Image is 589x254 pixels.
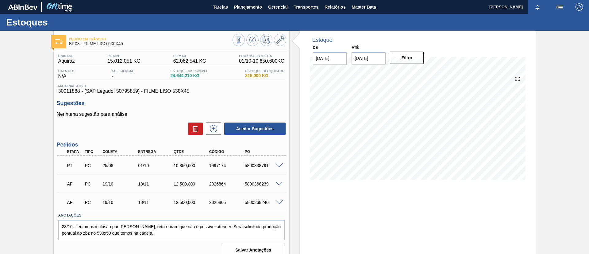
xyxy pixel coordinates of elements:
button: Aceitar Sugestões [224,123,286,135]
p: Nenhuma sugestão para análise [57,111,286,117]
div: Excluir Sugestões [185,123,203,135]
textarea: 23/10 - tentamos inclusão por [PERSON_NAME], retornaram que não é possível atender. Será solicita... [58,220,285,240]
div: 5800368240 [243,200,283,205]
span: 01/10 - 10.850,600 KG [239,58,285,64]
button: Notificações [528,3,547,11]
button: Ir ao Master Data / Geral [274,34,286,46]
div: Pedido de Compra [83,182,102,186]
div: Coleta [101,150,141,154]
span: PE MIN [107,54,141,58]
span: Relatórios [325,3,345,11]
img: userActions [556,3,563,11]
div: - [110,69,135,79]
div: Aceitar Sugestões [221,122,286,135]
span: Transportes [294,3,318,11]
div: 1997174 [208,163,248,168]
span: Planejamento [234,3,262,11]
div: N/A [57,69,77,79]
div: 12.500,000 [172,200,212,205]
div: 2026865 [208,200,248,205]
h3: Pedidos [57,142,286,148]
span: 30011888 - (SAP Legado: 50795859) - FILME LISO 530X45 [58,88,285,94]
div: 25/08/2025 [101,163,141,168]
div: 19/10/2025 [101,182,141,186]
span: Tarefas [213,3,228,11]
div: 12.500,000 [172,182,212,186]
div: 5800338791 [243,163,283,168]
p: PT [67,163,83,168]
span: PE MAX [173,54,206,58]
span: Aquiraz [58,58,75,64]
div: Código [208,150,248,154]
div: 18/11/2025 [137,200,176,205]
span: 62.062,541 KG [173,58,206,64]
span: BR03 - FILME LISO 530X45 [69,41,233,46]
div: Pedido de Compra [83,163,102,168]
div: Nova sugestão [203,123,221,135]
div: PO [243,150,283,154]
div: Etapa [66,150,84,154]
img: TNhmsLtSVTkK8tSr43FrP2fwEKptu5GPRR3wAAAABJRU5ErkJggg== [8,4,37,10]
label: Anotações [58,211,285,220]
span: Material ativo [58,84,285,88]
div: Qtde [172,150,212,154]
span: Suficiência [112,69,133,73]
div: 10.850,600 [172,163,212,168]
div: 19/10/2025 [101,200,141,205]
div: 2026864 [208,182,248,186]
button: Visão Geral dos Estoques [233,34,245,46]
span: Gerencial [268,3,288,11]
button: Atualizar Gráfico [246,34,259,46]
h1: Estoques [6,19,115,26]
span: 315,000 KG [245,73,284,78]
p: AF [67,200,83,205]
div: Pedido de Compra [83,200,102,205]
label: De [313,45,318,50]
span: Estoque Bloqueado [245,69,284,73]
div: Tipo [83,150,102,154]
span: Data out [58,69,75,73]
img: Logout [576,3,583,11]
div: 18/11/2025 [137,182,176,186]
button: Programar Estoque [260,34,272,46]
span: Pedido em Trânsito [69,37,233,41]
img: Ícone [55,39,63,44]
div: 01/10/2025 [137,163,176,168]
div: Entrega [137,150,176,154]
button: Filtro [390,52,424,64]
div: Estoque [312,37,333,43]
input: dd/mm/yyyy [313,52,347,64]
h3: Sugestões [57,100,286,107]
div: Aguardando Faturamento [66,196,84,209]
span: Próxima Entrega [239,54,285,58]
span: 15.012,051 KG [107,58,141,64]
div: Pedido em Trânsito [66,159,84,172]
span: Estoque Disponível [171,69,208,73]
span: Master Data [352,3,376,11]
span: Unidade [58,54,75,58]
div: 5800368239 [243,182,283,186]
span: 24.644,210 KG [171,73,208,78]
p: AF [67,182,83,186]
div: Aguardando Faturamento [66,177,84,191]
input: dd/mm/yyyy [352,52,386,64]
label: Até [352,45,359,50]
